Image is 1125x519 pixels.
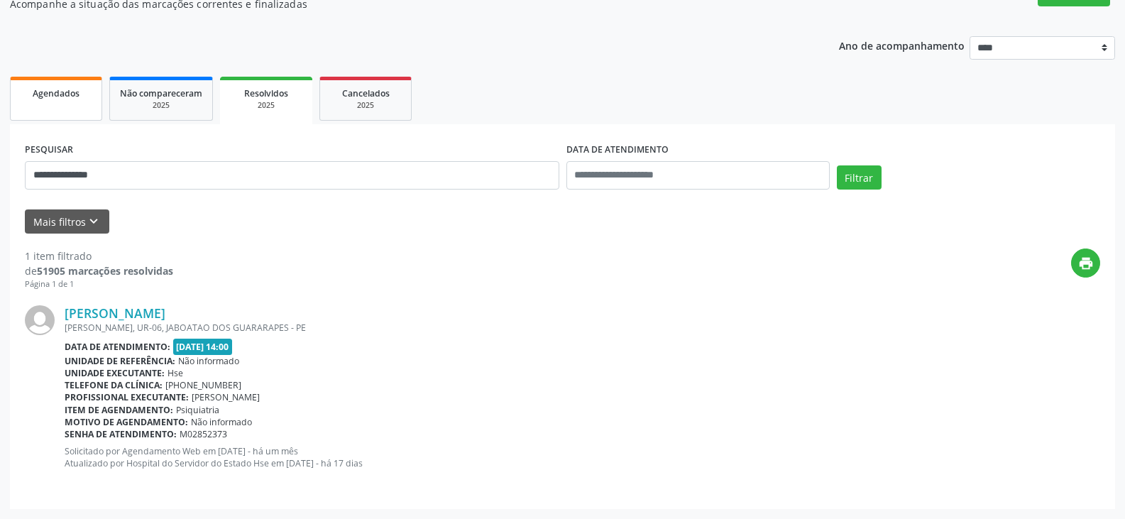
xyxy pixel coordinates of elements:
b: Unidade executante: [65,367,165,379]
div: 2025 [230,100,302,111]
span: [DATE] 14:00 [173,339,233,355]
span: Psiquiatria [176,404,219,416]
i: print [1078,256,1094,271]
button: Filtrar [837,165,882,190]
img: img [25,305,55,335]
b: Item de agendamento: [65,404,173,416]
div: [PERSON_NAME], UR-06, JABOATAO DOS GUARARAPES - PE [65,322,1100,334]
div: Página 1 de 1 [25,278,173,290]
p: Solicitado por Agendamento Web em [DATE] - há um mês Atualizado por Hospital do Servidor do Estad... [65,445,1100,469]
button: Mais filtroskeyboard_arrow_down [25,209,109,234]
span: [PHONE_NUMBER] [165,379,241,391]
a: [PERSON_NAME] [65,305,165,321]
span: Não informado [191,416,252,428]
i: keyboard_arrow_down [86,214,101,229]
label: DATA DE ATENDIMENTO [566,139,669,161]
div: de [25,263,173,278]
b: Motivo de agendamento: [65,416,188,428]
label: PESQUISAR [25,139,73,161]
div: 1 item filtrado [25,248,173,263]
span: Agendados [33,87,79,99]
strong: 51905 marcações resolvidas [37,264,173,278]
span: Resolvidos [244,87,288,99]
b: Senha de atendimento: [65,428,177,440]
div: 2025 [330,100,401,111]
p: Ano de acompanhamento [839,36,965,54]
b: Profissional executante: [65,391,189,403]
b: Data de atendimento: [65,341,170,353]
span: Não informado [178,355,239,367]
span: Hse [168,367,183,379]
span: Cancelados [342,87,390,99]
span: Não compareceram [120,87,202,99]
button: print [1071,248,1100,278]
div: 2025 [120,100,202,111]
b: Telefone da clínica: [65,379,163,391]
span: [PERSON_NAME] [192,391,260,403]
b: Unidade de referência: [65,355,175,367]
span: M02852373 [180,428,227,440]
